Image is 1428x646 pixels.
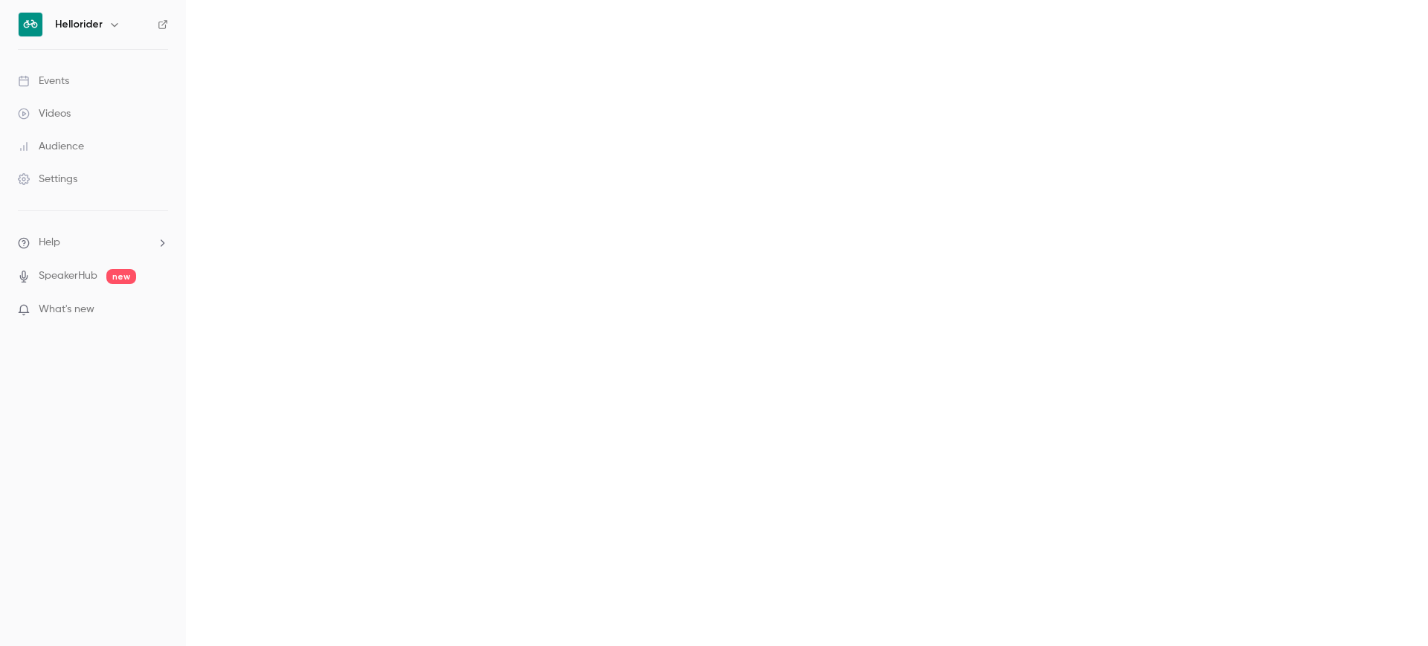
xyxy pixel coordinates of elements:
div: Videos [18,106,71,121]
div: Settings [18,172,77,187]
img: Hellorider [19,13,42,36]
h6: Hellorider [55,17,103,32]
div: Audience [18,139,84,154]
li: help-dropdown-opener [18,235,168,251]
span: Help [39,235,60,251]
span: What's new [39,302,94,317]
span: new [106,269,136,284]
div: Events [18,74,69,88]
a: SpeakerHub [39,268,97,284]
